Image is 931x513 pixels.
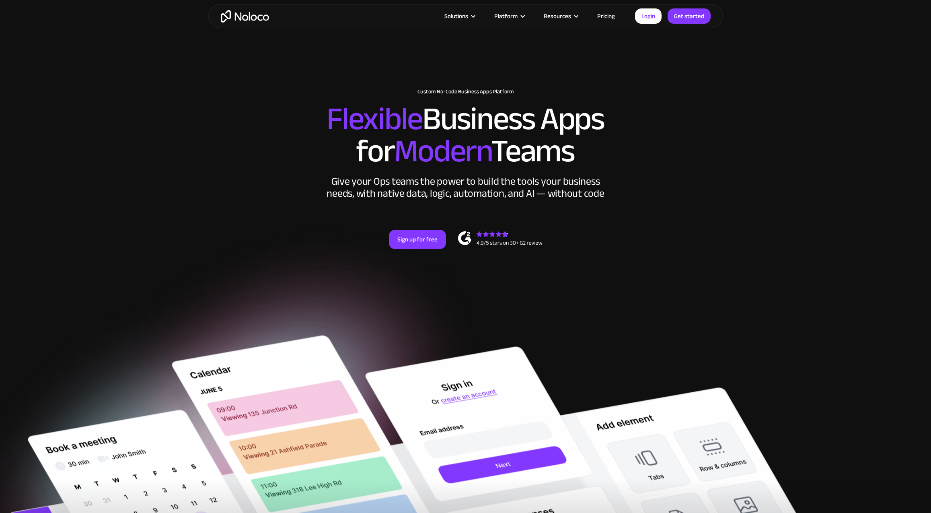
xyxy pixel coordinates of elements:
[484,11,534,21] div: Platform
[216,89,715,95] h1: Custom No-Code Business Apps Platform
[668,8,711,24] a: Get started
[544,11,571,21] div: Resources
[444,11,468,21] div: Solutions
[389,230,446,249] a: Sign up for free
[216,103,715,167] h2: Business Apps for Teams
[587,11,625,21] a: Pricing
[494,11,518,21] div: Platform
[394,121,491,181] span: Modern
[534,11,587,21] div: Resources
[325,175,606,200] div: Give your Ops teams the power to build the tools your business needs, with native data, logic, au...
[221,10,269,23] a: home
[635,8,662,24] a: Login
[434,11,484,21] div: Solutions
[327,89,422,149] span: Flexible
